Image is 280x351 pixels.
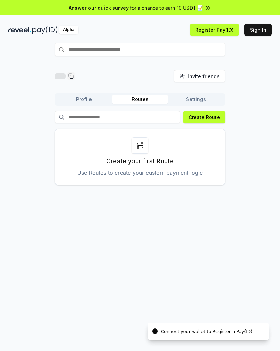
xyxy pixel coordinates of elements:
span: for a chance to earn 10 USDT 📝 [130,4,203,11]
span: Answer our quick survey [69,4,129,11]
button: Settings [168,95,224,104]
button: Routes [112,95,168,104]
img: pay_id [32,26,58,34]
div: Connect your wallet to Register a Pay(ID) [161,328,252,335]
button: Profile [56,95,112,104]
img: reveel_dark [8,26,31,34]
div: Alpha [59,26,78,34]
button: Invite friends [174,70,225,82]
button: Sign In [244,24,272,36]
button: Register Pay(ID) [190,24,239,36]
p: Use Routes to create your custom payment logic [77,169,203,177]
p: Create your first Route [106,156,174,166]
span: Invite friends [188,73,220,80]
button: Create Route [183,111,225,123]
